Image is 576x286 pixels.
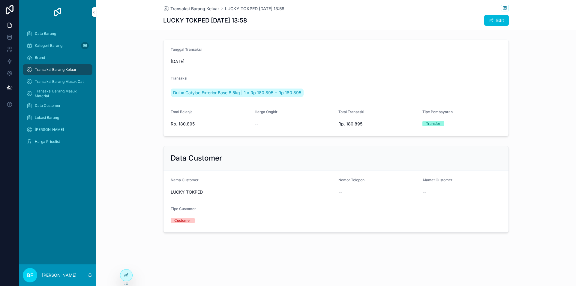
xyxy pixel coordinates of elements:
a: Data Barang [23,28,92,39]
span: Data Customer [35,103,61,108]
h1: LUCKY TOKPED [DATE] 13:58 [163,16,247,25]
span: [PERSON_NAME] [35,127,64,132]
span: Harga Ongkir [255,110,277,114]
a: Dulux Catylac Exterior Base B 5kg | 1 x Rp 180.895 = Rp 180.895 [171,89,304,97]
span: Transaksi Barang Keluar [35,67,76,72]
div: Transfer [426,121,440,126]
p: [PERSON_NAME] [42,272,76,278]
span: -- [338,189,342,195]
span: Dulux Catylac Exterior Base B 5kg | 1 x Rp 180.895 = Rp 180.895 [173,90,301,96]
h2: Data Customer [171,153,222,163]
span: Nomor Telepon [338,178,364,182]
span: Nama Customer [171,178,199,182]
span: Tipe Pembayaran [422,110,453,114]
span: Tanggal Transaksi [171,47,202,52]
div: scrollable content [19,24,96,155]
button: Edit [484,15,509,26]
a: Transaksi Barang Keluar [163,6,219,12]
span: Transaksi [171,76,187,80]
a: Kategori Barang96 [23,40,92,51]
span: BF [27,272,33,279]
span: [DATE] [171,59,250,65]
span: Transaksi Barang Masuk Cat [35,79,84,84]
span: Rp. 180.895 [338,121,418,127]
span: LUCKY TOKPED [171,189,334,195]
a: Transaksi Barang Masuk Cat [23,76,92,87]
a: Lokasi Barang [23,112,92,123]
div: 96 [81,42,89,49]
span: Tipe Customer [171,206,196,211]
span: Brand [35,55,45,60]
span: Alamat Customer [422,178,452,182]
a: Harga Pricelist [23,136,92,147]
a: Data Customer [23,100,92,111]
span: Total Transaski [338,110,364,114]
a: LUCKY TOKPED [DATE] 13:58 [225,6,284,12]
span: -- [255,121,258,127]
span: Total Belanja [171,110,193,114]
a: Transaksi Barang Keluar [23,64,92,75]
img: App logo [53,7,62,17]
span: -- [422,189,426,195]
span: Transaksi Barang Masuk Material [35,89,86,98]
span: Kategori Barang [35,43,62,48]
span: Rp. 180.895 [171,121,250,127]
span: Transaksi Barang Keluar [170,6,219,12]
a: Transaksi Barang Masuk Material [23,88,92,99]
div: Customer [174,218,191,223]
span: Lokasi Barang [35,115,59,120]
a: Brand [23,52,92,63]
span: Data Barang [35,31,56,36]
span: Harga Pricelist [35,139,60,144]
a: [PERSON_NAME] [23,124,92,135]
